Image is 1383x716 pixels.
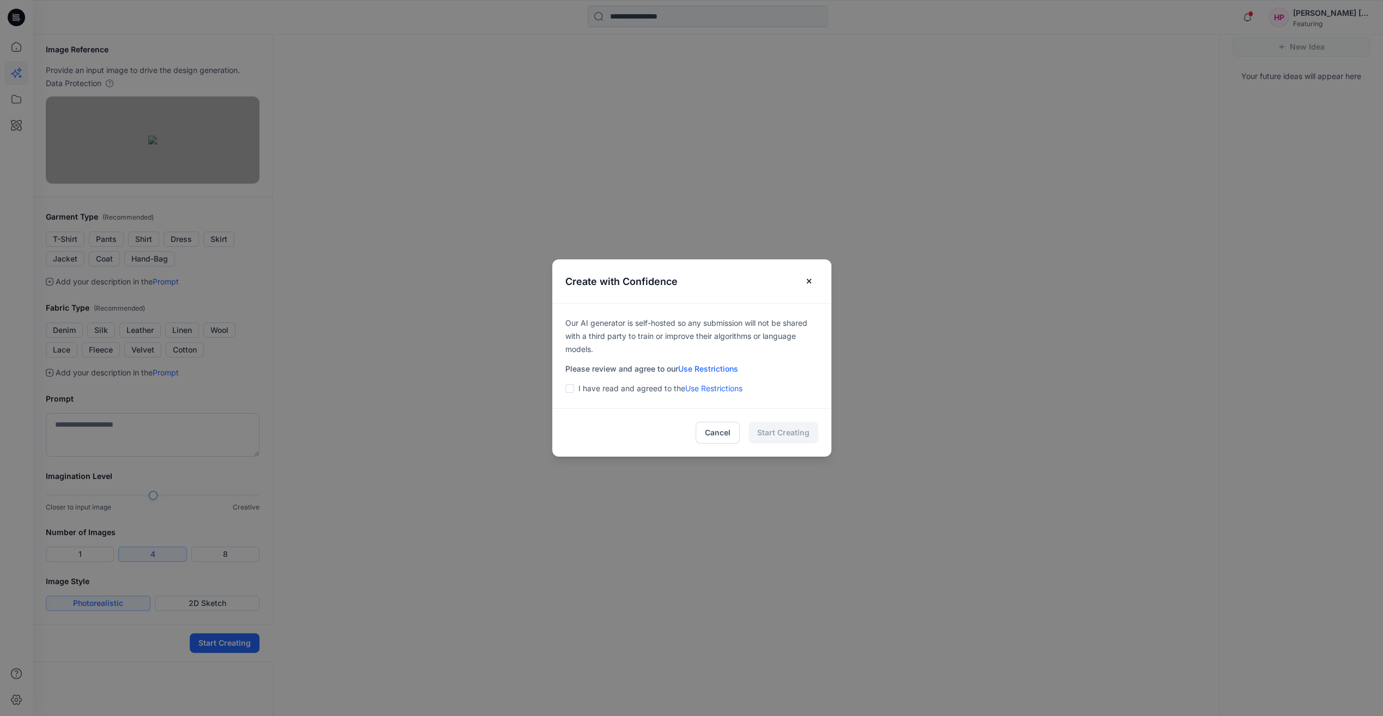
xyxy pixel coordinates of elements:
header: Create with Confidence [552,259,831,303]
button: Cancel [696,422,740,444]
p: Please review and agree to our [565,362,818,375]
a: Use Restrictions [678,364,738,373]
p: Our AI generator is self-hosted so any submission will not be shared with a third party to train ... [565,317,818,356]
a: Use Restrictions [685,384,742,393]
p: I have read and agreed to the [578,382,742,395]
button: Close [800,272,818,290]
